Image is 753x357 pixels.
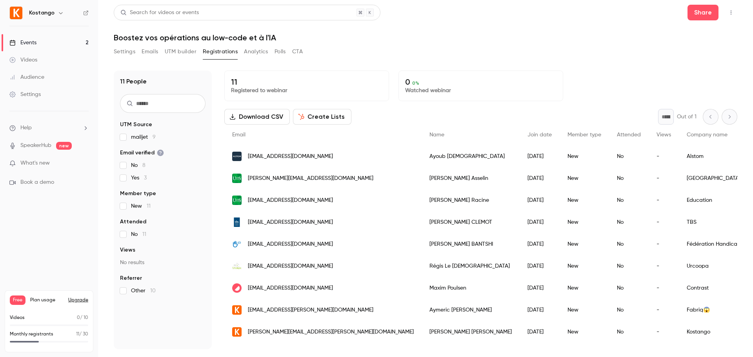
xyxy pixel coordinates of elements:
[609,255,649,277] div: No
[68,297,88,303] button: Upgrade
[560,233,609,255] div: New
[609,211,649,233] div: No
[9,124,89,132] li: help-dropdown-opener
[248,240,333,248] span: [EMAIL_ADDRESS][DOMAIN_NAME]
[649,277,679,299] div: -
[120,246,135,254] span: Views
[429,132,444,138] span: Name
[560,321,609,343] div: New
[120,190,156,198] span: Member type
[422,277,520,299] div: Maxim Poulsen
[520,321,560,343] div: [DATE]
[560,255,609,277] div: New
[649,255,679,277] div: -
[142,45,158,58] button: Emails
[422,211,520,233] div: [PERSON_NAME] CLEMOT
[293,109,351,125] button: Create Lists
[20,141,51,150] a: SpeakerHub
[231,77,382,87] p: 11
[292,45,303,58] button: CTA
[560,211,609,233] div: New
[120,149,164,157] span: Email verified
[29,9,55,17] h6: Kostango
[560,167,609,189] div: New
[114,45,135,58] button: Settings
[617,132,641,138] span: Attended
[232,261,242,271] img: urcoopa.fr
[609,299,649,321] div: No
[10,295,25,305] span: Free
[153,134,156,140] span: 9
[248,284,333,292] span: [EMAIL_ADDRESS][DOMAIN_NAME]
[422,145,520,167] div: Ayoub [DEMOGRAPHIC_DATA]
[20,159,50,167] span: What's new
[405,77,557,87] p: 0
[120,259,206,266] p: No results
[165,45,196,58] button: UTM builder
[609,321,649,343] div: No
[609,233,649,255] div: No
[131,230,146,238] span: No
[232,239,242,249] img: hi.org
[131,174,147,182] span: Yes
[560,145,609,167] div: New
[142,163,146,168] span: 8
[657,132,671,138] span: Views
[560,299,609,321] div: New
[520,277,560,299] div: [DATE]
[688,5,718,20] button: Share
[422,189,520,211] div: [PERSON_NAME] Racine
[609,167,649,189] div: No
[275,45,286,58] button: Polls
[232,174,242,183] img: usherbrooke.ca
[120,9,199,17] div: Search for videos or events
[520,233,560,255] div: [DATE]
[232,305,242,315] img: kostango.com
[520,167,560,189] div: [DATE]
[649,145,679,167] div: -
[412,80,419,86] span: 0 %
[520,189,560,211] div: [DATE]
[248,174,373,183] span: [PERSON_NAME][EMAIL_ADDRESS][DOMAIN_NAME]
[120,121,206,295] section: facet-groups
[649,211,679,233] div: -
[687,132,728,138] span: Company name
[248,262,333,270] span: [EMAIL_ADDRESS][DOMAIN_NAME]
[244,45,268,58] button: Analytics
[649,233,679,255] div: -
[232,217,242,227] img: tbs.fr
[560,277,609,299] div: New
[520,211,560,233] div: [DATE]
[10,331,53,338] p: Monthly registrants
[224,109,290,125] button: Download CSV
[248,218,333,227] span: [EMAIL_ADDRESS][DOMAIN_NAME]
[560,189,609,211] div: New
[649,167,679,189] div: -
[203,45,238,58] button: Registrations
[609,189,649,211] div: No
[232,283,242,293] img: getcontrast.io
[120,274,142,282] span: Referrer
[76,332,79,337] span: 11
[131,287,156,295] span: Other
[232,327,242,337] img: kostango.com
[76,331,88,338] p: / 30
[120,218,146,226] span: Attended
[9,91,41,98] div: Settings
[114,33,737,42] h1: Boostez vos opérations au low-code et à l'IA
[422,167,520,189] div: [PERSON_NAME] Asselin
[131,202,151,210] span: New
[56,142,72,150] span: new
[422,233,520,255] div: [PERSON_NAME] BANTSHI
[9,39,36,47] div: Events
[422,299,520,321] div: Aymeric [PERSON_NAME]
[147,203,151,209] span: 11
[77,315,80,320] span: 0
[9,73,44,81] div: Audience
[520,145,560,167] div: [DATE]
[9,56,37,64] div: Videos
[649,189,679,211] div: -
[10,314,25,321] p: Videos
[232,152,242,161] img: alstomgroup.com
[131,161,146,169] span: No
